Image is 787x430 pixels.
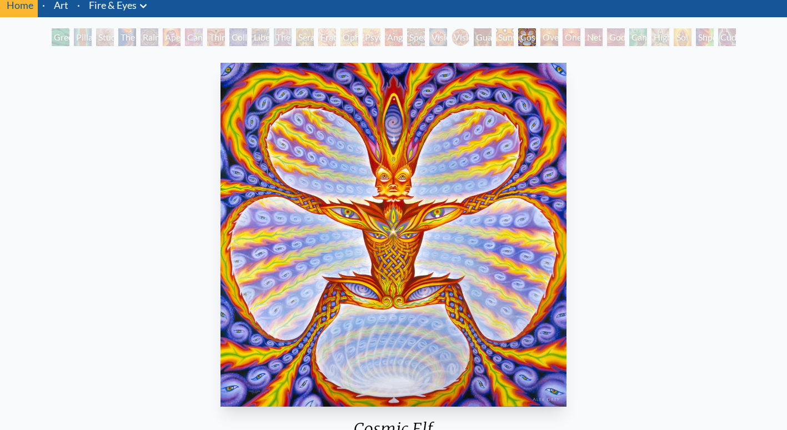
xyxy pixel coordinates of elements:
img: Cosmic-Elf-2003-Alex-Grey-watermarked.jpg [220,63,567,407]
div: Guardian of Infinite Vision [474,28,492,46]
div: Ophanic Eyelash [340,28,358,46]
div: The Torch [118,28,136,46]
div: Sol Invictus [674,28,691,46]
div: Cuddle [718,28,736,46]
div: Cannafist [629,28,647,46]
div: Rainbow Eye Ripple [141,28,158,46]
div: Pillar of Awareness [74,28,92,46]
div: Fractal Eyes [318,28,336,46]
div: Vision [PERSON_NAME] [452,28,469,46]
div: Aperture [163,28,181,46]
div: Cannabis Sutra [185,28,203,46]
div: Third Eye Tears of Joy [207,28,225,46]
div: Collective Vision [229,28,247,46]
div: Higher Vision [651,28,669,46]
div: Psychomicrograph of a Fractal Paisley Cherub Feather Tip [363,28,380,46]
div: One [563,28,580,46]
div: Liberation Through Seeing [252,28,269,46]
div: Vision Crystal [429,28,447,46]
div: Study for the Great Turn [96,28,114,46]
div: Sunyata [496,28,514,46]
div: Cosmic Elf [518,28,536,46]
div: Seraphic Transport Docking on the Third Eye [296,28,314,46]
div: Shpongled [696,28,714,46]
div: Godself [607,28,625,46]
div: Angel Skin [385,28,403,46]
div: Oversoul [540,28,558,46]
div: Spectral Lotus [407,28,425,46]
div: Net of Being [585,28,603,46]
div: Green Hand [52,28,69,46]
div: The Seer [274,28,292,46]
